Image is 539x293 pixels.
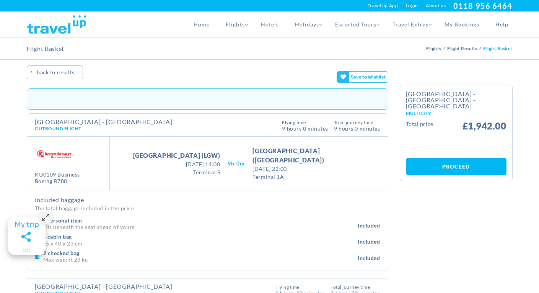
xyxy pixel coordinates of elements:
[436,11,488,38] a: My Bookings
[358,238,380,246] span: Included
[282,125,328,131] span: 9 Hours 0 Minutes
[186,11,218,38] a: Home
[487,11,512,38] a: Help
[27,65,83,79] a: BACK TO RESULTS
[133,168,220,176] span: Terminal S
[218,11,252,38] a: Flights
[133,160,220,168] span: [DATE] 11:00
[35,204,380,213] p: The total baggage included in the price
[35,142,73,165] img: KQ.png
[252,165,365,173] span: [DATE] 22:00
[358,222,380,229] span: Included
[334,120,380,125] span: Total Journey Time
[35,119,173,125] h4: [GEOGRAPHIC_DATA] - [GEOGRAPHIC_DATA]
[406,111,506,116] small: MultiCity
[228,160,245,167] span: 9H 0M
[358,254,380,262] span: Included
[43,233,358,240] h4: 1 cabin bag
[453,1,512,10] a: 0118 956 6464
[27,38,65,59] h2: Flight Basket
[252,146,365,165] span: [GEOGRAPHIC_DATA] ([GEOGRAPHIC_DATA])
[406,136,506,150] iframe: PayPal Message 1
[287,11,327,38] a: Holidays
[43,256,358,262] p: Max weight 23 kg
[406,158,506,175] a: Proceed
[447,46,479,51] a: Flight Results
[35,172,80,178] div: KQ0109 Business
[42,217,358,224] h4: 1 personal item
[327,11,384,38] a: Escorted Tours
[483,38,512,59] li: Flight Basket
[43,240,358,246] p: 55 x 40 x 23 cm
[462,121,506,131] span: £1,942.00
[252,173,365,181] span: Terminal 1A
[35,178,80,185] div: Boeing B788
[253,11,287,38] a: Hotels
[426,46,443,51] a: Flights
[133,151,220,160] span: [GEOGRAPHIC_DATA] (LGW)
[406,121,433,131] small: Total Price
[42,224,358,229] p: Fits beneath the seat ahead of yours
[406,91,506,116] h2: [GEOGRAPHIC_DATA] - [GEOGRAPHIC_DATA] - [GEOGRAPHIC_DATA]
[35,126,81,131] span: Outbound Flight
[43,250,358,257] h4: 2 checked bag
[8,217,46,255] gamitee-floater-minimize-handle: Maximize
[334,125,380,131] span: 9 hours 0 Minutes
[337,71,388,83] gamitee-button: Get your friends' opinions
[37,65,74,79] span: BACK TO RESULTS
[384,11,436,38] a: Travel Extras
[27,88,388,110] div: Embedded experience
[282,120,328,125] span: Flying Time
[35,196,380,204] h4: Included baggage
